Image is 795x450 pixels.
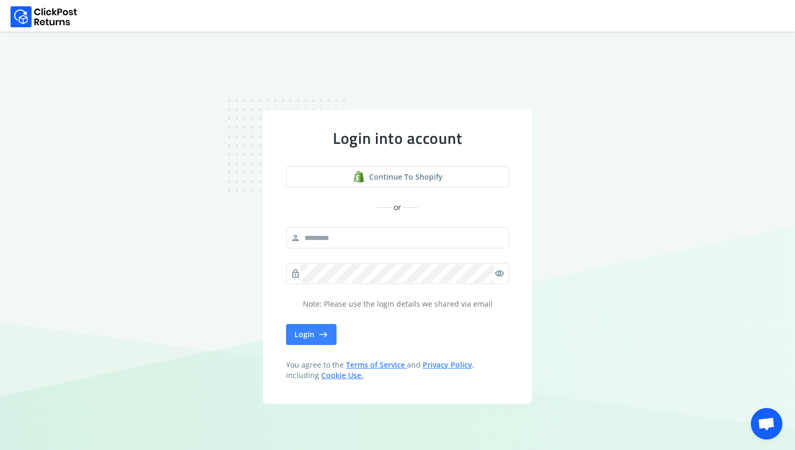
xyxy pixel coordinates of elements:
span: east [319,327,328,342]
span: person [291,231,300,245]
img: Logo [11,6,77,27]
span: Continue to shopify [369,172,443,182]
span: lock [291,266,300,281]
a: Cookie Use. [321,370,363,380]
p: Note: Please use the login details we shared via email [286,299,509,309]
button: Continue to shopify [286,166,509,187]
div: Login into account [286,129,509,148]
a: Terms of Service [346,360,407,370]
div: or [286,202,509,213]
a: Open de chat [751,408,782,439]
span: You agree to the and , including [286,360,509,381]
a: shopify logoContinue to shopify [286,166,509,187]
img: shopify logo [353,171,365,183]
a: Privacy Policy [423,360,472,370]
button: Login east [286,324,337,345]
span: visibility [495,266,504,281]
